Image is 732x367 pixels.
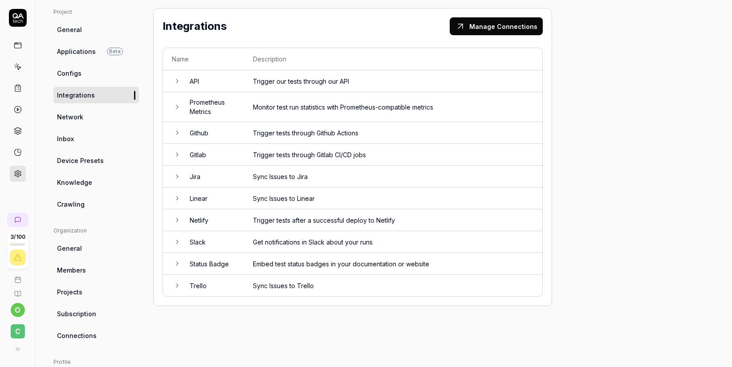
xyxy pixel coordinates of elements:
[53,358,139,366] div: Profile
[244,70,542,92] td: Trigger our tests through our API
[244,231,542,253] td: Get notifications in Slack about your runs
[244,48,542,70] th: Description
[57,200,85,209] span: Crawling
[181,122,244,144] td: Github
[57,309,96,318] span: Subscription
[181,231,244,253] td: Slack
[53,306,139,322] a: Subscription
[10,234,25,240] span: 3 / 100
[57,112,83,122] span: Network
[11,324,25,338] span: C
[57,90,95,100] span: Integrations
[57,134,74,143] span: Inbox
[244,188,542,209] td: Sync Issues to Linear
[53,43,139,60] a: ApplicationsBeta
[163,18,227,34] h2: Integrations
[53,87,139,103] a: Integrations
[181,253,244,275] td: Status Badge
[57,156,104,165] span: Device Presets
[57,25,82,34] span: General
[244,144,542,166] td: Trigger tests through Gitlab CI/CD jobs
[107,48,123,55] span: Beta
[11,303,25,317] button: o
[181,188,244,209] td: Linear
[181,209,244,231] td: Netlify
[181,144,244,166] td: Gitlab
[57,265,86,275] span: Members
[57,178,92,187] span: Knowledge
[4,269,32,283] a: Book a call with us
[244,209,542,231] td: Trigger tests after a successful deploy to Netlify
[53,21,139,38] a: General
[450,17,543,35] button: Manage Connections
[53,152,139,169] a: Device Presets
[244,253,542,275] td: Embed test status badges in your documentation or website
[53,327,139,344] a: Connections
[57,244,82,253] span: General
[244,275,542,296] td: Sync Issues to Trello
[181,92,244,122] td: Prometheus Metrics
[53,196,139,212] a: Crawling
[163,48,244,70] th: Name
[57,47,96,56] span: Applications
[4,283,32,298] a: Documentation
[181,275,244,296] td: Trello
[53,109,139,125] a: Network
[244,122,542,144] td: Trigger tests through Github Actions
[57,287,82,297] span: Projects
[57,69,81,78] span: Configs
[53,284,139,300] a: Projects
[53,240,139,257] a: General
[53,65,139,82] a: Configs
[53,262,139,278] a: Members
[53,174,139,191] a: Knowledge
[7,213,28,227] a: New conversation
[53,130,139,147] a: Inbox
[244,166,542,188] td: Sync Issues to Jira
[53,8,139,16] div: Project
[181,70,244,92] td: API
[244,92,542,122] td: Monitor test run statistics with Prometheus-compatible metrics
[57,331,97,340] span: Connections
[181,166,244,188] td: Jira
[4,317,32,340] button: C
[53,227,139,235] div: Organization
